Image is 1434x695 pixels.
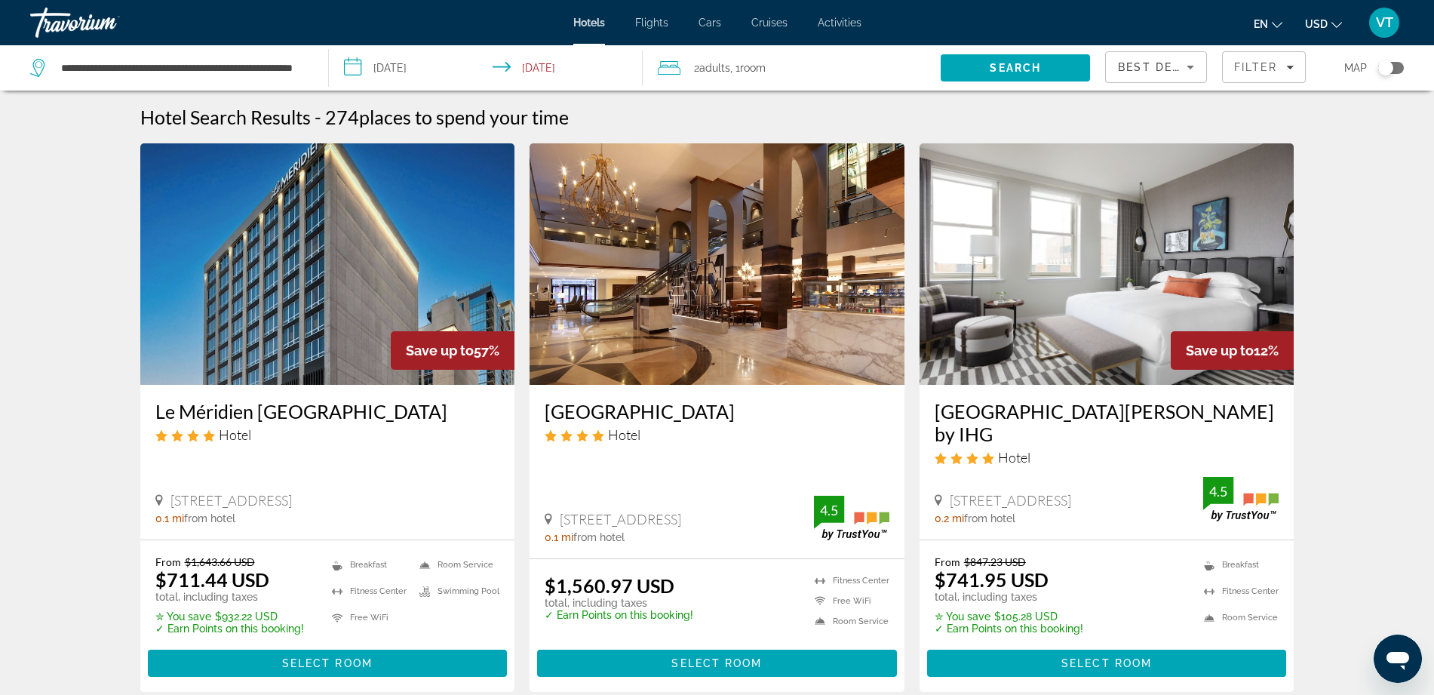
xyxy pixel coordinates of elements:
[1365,7,1404,38] button: User Menu
[545,574,674,597] ins: $1,560.97 USD
[573,17,605,29] a: Hotels
[1118,61,1196,73] span: Best Deals
[140,106,311,128] h1: Hotel Search Results
[184,512,235,524] span: from hotel
[1305,13,1342,35] button: Change currency
[935,512,964,524] span: 0.2 mi
[329,45,643,91] button: Select check in and out date
[1234,61,1277,73] span: Filter
[1376,15,1393,30] span: VT
[155,512,184,524] span: 0.1 mi
[941,54,1090,81] button: Search
[324,608,412,627] li: Free WiFi
[927,653,1287,670] a: Select Room
[148,650,508,677] button: Select Room
[964,512,1015,524] span: from hotel
[60,57,306,79] input: Search hotel destination
[920,143,1294,385] img: Kimpton Harper Hotel by IHG
[935,591,1083,603] p: total, including taxes
[545,531,573,543] span: 0.1 mi
[537,650,897,677] button: Select Room
[155,591,304,603] p: total, including taxes
[730,57,766,78] span: , 1
[935,623,1083,635] p: ✓ Earn Points on this booking!
[545,597,693,609] p: total, including taxes
[990,62,1041,74] span: Search
[699,17,721,29] a: Cars
[155,568,269,591] ins: $711.44 USD
[148,653,508,670] a: Select Room
[699,62,730,74] span: Adults
[740,62,766,74] span: Room
[1203,482,1233,500] div: 4.5
[155,610,304,623] p: $932.22 USD
[935,400,1279,445] a: [GEOGRAPHIC_DATA][PERSON_NAME] by IHG
[671,657,762,669] span: Select Room
[964,555,1026,568] del: $847.23 USD
[219,426,251,443] span: Hotel
[537,653,897,670] a: Select Room
[155,400,500,423] a: Le Méridien [GEOGRAPHIC_DATA]
[412,582,499,601] li: Swimming Pool
[643,45,941,91] button: Travelers: 2 adults, 0 children
[315,106,321,128] span: -
[1196,582,1279,601] li: Fitness Center
[818,17,861,29] a: Activities
[935,449,1279,466] div: 4 star Hotel
[1367,61,1404,75] button: Toggle map
[608,426,640,443] span: Hotel
[391,331,514,370] div: 57%
[155,426,500,443] div: 4 star Hotel
[1344,57,1367,78] span: Map
[1171,331,1294,370] div: 12%
[406,343,474,358] span: Save up to
[170,492,292,509] span: [STREET_ADDRESS]
[530,143,904,385] img: Hilton Fort Worth
[751,17,788,29] a: Cruises
[1196,555,1279,574] li: Breakfast
[1305,18,1328,30] span: USD
[545,426,889,443] div: 4 star Hotel
[185,555,255,568] del: $1,643.66 USD
[155,555,181,568] span: From
[1254,18,1268,30] span: en
[998,449,1030,466] span: Hotel
[1222,51,1305,83] button: Filters
[545,400,889,423] a: [GEOGRAPHIC_DATA]
[1186,343,1254,358] span: Save up to
[1374,635,1422,683] iframe: Button to launch messaging window
[573,531,625,543] span: from hotel
[359,106,569,128] span: places to spend your time
[560,511,681,527] span: [STREET_ADDRESS]
[807,574,889,587] li: Fitness Center
[1254,13,1282,35] button: Change language
[807,595,889,607] li: Free WiFi
[140,143,515,385] img: Le Méridien Fort Worth Downtown
[935,610,990,623] span: ✮ You save
[814,501,844,519] div: 4.5
[950,492,1071,509] span: [STREET_ADDRESS]
[30,3,181,42] a: Travorium
[694,57,730,78] span: 2
[1203,477,1279,521] img: TrustYou guest rating badge
[155,623,304,635] p: ✓ Earn Points on this booking!
[545,609,693,621] p: ✓ Earn Points on this booking!
[935,555,960,568] span: From
[412,555,499,574] li: Room Service
[282,657,373,669] span: Select Room
[325,106,569,128] h2: 274
[1196,608,1279,627] li: Room Service
[807,615,889,628] li: Room Service
[635,17,668,29] a: Flights
[814,496,889,540] img: TrustYou guest rating badge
